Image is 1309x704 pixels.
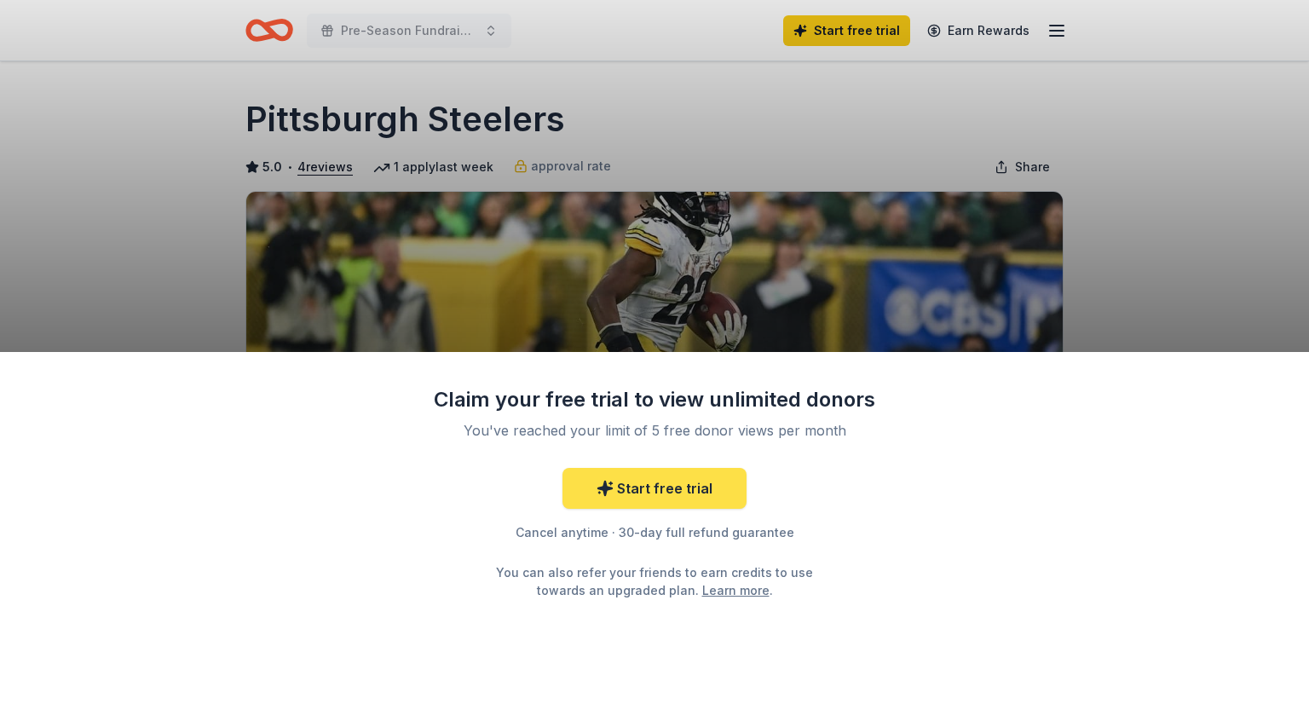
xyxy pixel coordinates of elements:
[481,563,828,599] div: You can also refer your friends to earn credits to use towards an upgraded plan. .
[702,581,770,599] a: Learn more
[562,468,747,509] a: Start free trial
[433,386,876,413] div: Claim your free trial to view unlimited donors
[433,522,876,543] div: Cancel anytime · 30-day full refund guarantee
[453,420,856,441] div: You've reached your limit of 5 free donor views per month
